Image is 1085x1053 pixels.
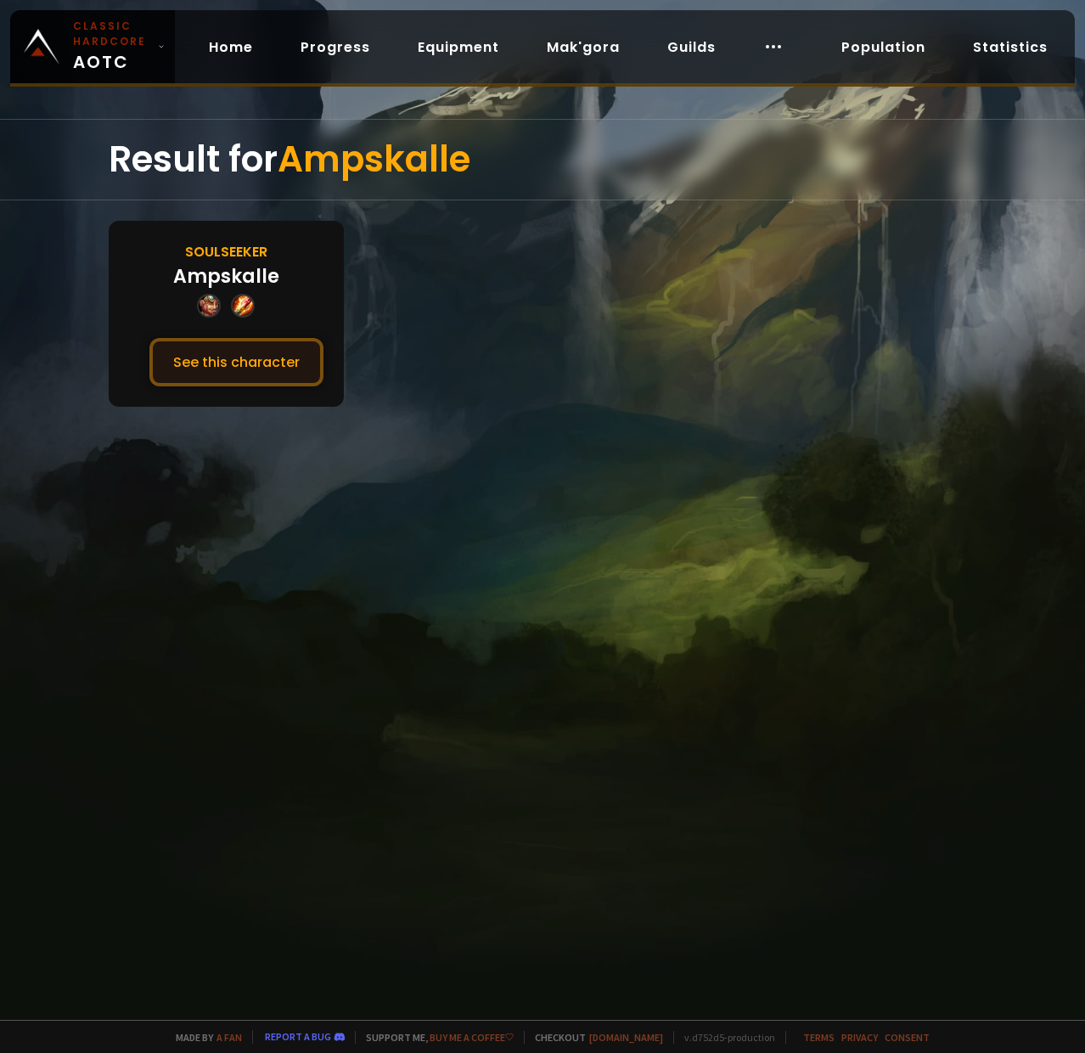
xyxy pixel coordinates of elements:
[265,1030,331,1043] a: Report a bug
[885,1031,930,1044] a: Consent
[828,30,939,65] a: Population
[404,30,513,65] a: Equipment
[278,134,470,184] span: Ampskalle
[589,1031,663,1044] a: [DOMAIN_NAME]
[73,19,151,49] small: Classic Hardcore
[287,30,384,65] a: Progress
[841,1031,878,1044] a: Privacy
[430,1031,514,1044] a: Buy me a coffee
[673,1031,775,1044] span: v. d752d5 - production
[803,1031,835,1044] a: Terms
[355,1031,514,1044] span: Support me,
[195,30,267,65] a: Home
[959,30,1061,65] a: Statistics
[73,19,151,75] span: AOTC
[10,10,175,83] a: Classic HardcoreAOTC
[533,30,633,65] a: Mak'gora
[149,338,323,386] button: See this character
[216,1031,242,1044] a: a fan
[173,262,279,290] div: Ampskalle
[166,1031,242,1044] span: Made by
[654,30,729,65] a: Guilds
[524,1031,663,1044] span: Checkout
[185,241,267,262] div: Soulseeker
[109,120,976,200] div: Result for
